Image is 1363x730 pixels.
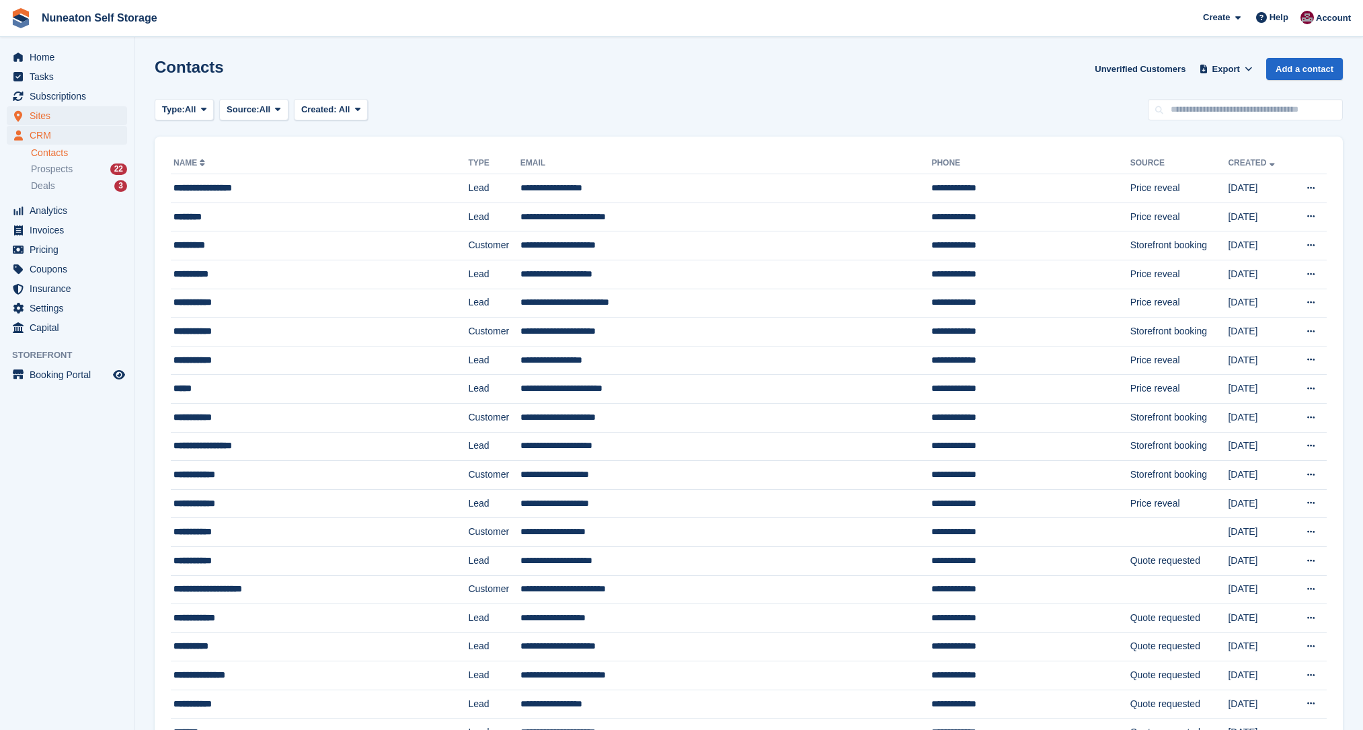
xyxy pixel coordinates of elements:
[468,432,520,461] td: Lead
[1228,461,1290,490] td: [DATE]
[1228,231,1290,260] td: [DATE]
[468,632,520,661] td: Lead
[1228,661,1290,690] td: [DATE]
[7,87,127,106] a: menu
[30,87,110,106] span: Subscriptions
[1130,318,1229,346] td: Storefront booking
[1130,203,1229,231] td: Price reveal
[1228,632,1290,661] td: [DATE]
[30,106,110,125] span: Sites
[1228,518,1290,547] td: [DATE]
[1228,346,1290,375] td: [DATE]
[7,67,127,86] a: menu
[1228,432,1290,461] td: [DATE]
[468,289,520,318] td: Lead
[12,349,134,362] span: Storefront
[31,163,73,176] span: Prospects
[1130,546,1229,575] td: Quote requested
[30,221,110,240] span: Invoices
[1228,174,1290,203] td: [DATE]
[1130,153,1229,174] th: Source
[1316,11,1351,25] span: Account
[173,158,208,168] a: Name
[11,8,31,28] img: stora-icon-8386f47178a22dfd0bd8f6a31ec36ba5ce8667c1dd55bd0f319d3a0aa187defe.svg
[31,147,127,159] a: Contacts
[30,299,110,318] span: Settings
[1228,289,1290,318] td: [DATE]
[1130,174,1229,203] td: Price reveal
[468,690,520,719] td: Lead
[114,180,127,192] div: 3
[468,318,520,346] td: Customer
[7,318,127,337] a: menu
[468,231,520,260] td: Customer
[30,67,110,86] span: Tasks
[1228,203,1290,231] td: [DATE]
[1130,375,1229,404] td: Price reveal
[468,489,520,518] td: Lead
[30,48,110,67] span: Home
[260,103,271,116] span: All
[36,7,163,29] a: Nuneaton Self Storage
[468,546,520,575] td: Lead
[1130,661,1229,690] td: Quote requested
[31,180,55,192] span: Deals
[1130,690,1229,719] td: Quote requested
[1270,11,1288,24] span: Help
[1130,461,1229,490] td: Storefront booking
[162,103,185,116] span: Type:
[468,375,520,404] td: Lead
[1196,58,1255,80] button: Export
[1228,318,1290,346] td: [DATE]
[1130,346,1229,375] td: Price reveal
[7,240,127,259] a: menu
[7,48,127,67] a: menu
[1203,11,1230,24] span: Create
[155,99,214,121] button: Type: All
[1228,158,1277,168] a: Created
[30,240,110,259] span: Pricing
[468,661,520,690] td: Lead
[1228,489,1290,518] td: [DATE]
[1130,403,1229,432] td: Storefront booking
[110,163,127,175] div: 22
[339,104,350,114] span: All
[30,318,110,337] span: Capital
[7,299,127,318] a: menu
[7,260,127,279] a: menu
[1130,432,1229,461] td: Storefront booking
[1266,58,1343,80] a: Add a contact
[1228,604,1290,633] td: [DATE]
[7,279,127,298] a: menu
[1130,604,1229,633] td: Quote requested
[468,518,520,547] td: Customer
[1228,546,1290,575] td: [DATE]
[30,126,110,145] span: CRM
[1089,58,1191,80] a: Unverified Customers
[520,153,932,174] th: Email
[301,104,337,114] span: Created:
[1228,260,1290,289] td: [DATE]
[1228,575,1290,604] td: [DATE]
[7,201,127,220] a: menu
[7,126,127,145] a: menu
[30,260,110,279] span: Coupons
[468,403,520,432] td: Customer
[31,162,127,176] a: Prospects 22
[468,203,520,231] td: Lead
[30,201,110,220] span: Analytics
[1228,403,1290,432] td: [DATE]
[468,461,520,490] td: Customer
[111,367,127,383] a: Preview store
[30,365,110,384] span: Booking Portal
[1130,231,1229,260] td: Storefront booking
[185,103,196,116] span: All
[1130,289,1229,318] td: Price reveal
[227,103,259,116] span: Source:
[1130,260,1229,289] td: Price reveal
[468,604,520,633] td: Lead
[1300,11,1314,24] img: Chris Palmer
[931,153,1130,174] th: Phone
[31,179,127,193] a: Deals 3
[1130,632,1229,661] td: Quote requested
